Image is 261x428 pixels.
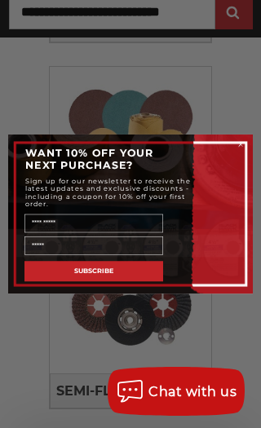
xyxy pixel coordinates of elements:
button: Close dialog [237,140,245,148]
span: WANT 10% OFF YOUR NEXT PURCHASE? [25,147,153,171]
span: Chat with us [148,384,237,399]
button: SUBSCRIBE [24,261,163,281]
span: Sign up for our newsletter to receive the latest updates and exclusive discounts - including a co... [25,177,191,208]
input: Email [24,236,163,255]
button: Chat with us [108,367,245,416]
